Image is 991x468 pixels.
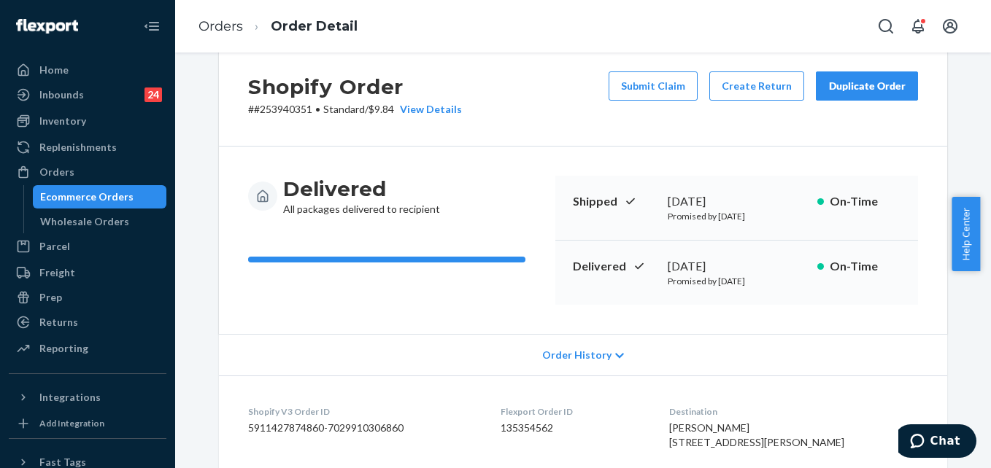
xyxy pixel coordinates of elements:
[668,193,806,210] div: [DATE]
[248,102,462,117] p: # #253940351 / $9.84
[573,193,656,210] p: Shipped
[9,415,166,432] a: Add Integration
[198,18,243,34] a: Orders
[9,58,166,82] a: Home
[668,275,806,287] p: Promised by [DATE]
[394,102,462,117] button: View Details
[39,315,78,329] div: Returns
[315,103,320,115] span: •
[709,71,804,101] button: Create Return
[573,258,656,275] p: Delivered
[39,265,75,280] div: Freight
[9,136,166,159] a: Replenishments
[9,160,166,184] a: Orders
[39,341,88,356] div: Reporting
[668,210,806,222] p: Promised by [DATE]
[137,12,166,41] button: Close Navigation
[898,424,976,461] iframe: Opens a widget where you can chat to one of our agents
[39,417,104,429] div: Add Integration
[9,261,166,284] a: Freight
[248,71,462,102] h2: Shopify Order
[952,197,980,271] button: Help Center
[283,176,440,202] h3: Delivered
[542,348,612,362] span: Order History
[830,258,901,275] p: On-Time
[39,390,101,405] div: Integrations
[144,87,162,102] div: 24
[39,63,69,77] div: Home
[816,71,918,101] button: Duplicate Order
[33,210,167,233] a: Wholesale Orders
[39,165,74,179] div: Orders
[271,18,358,34] a: Order Detail
[871,12,901,41] button: Open Search Box
[903,12,933,41] button: Open notifications
[9,386,166,409] button: Integrations
[39,140,117,155] div: Replenishments
[609,71,698,101] button: Submit Claim
[39,290,62,305] div: Prep
[33,185,167,208] a: Ecommerce Orders
[9,286,166,309] a: Prep
[16,19,78,34] img: Flexport logo
[9,83,166,106] a: Inbounds24
[828,79,906,93] div: Duplicate Order
[39,239,70,254] div: Parcel
[248,421,477,435] dd: 5911427874860-7029910306860
[187,5,369,48] ol: breadcrumbs
[830,193,901,210] p: On-Time
[39,87,84,102] div: Inbounds
[501,421,647,435] dd: 135354562
[668,258,806,275] div: [DATE]
[40,214,129,229] div: Wholesale Orders
[9,235,166,258] a: Parcel
[40,190,134,204] div: Ecommerce Orders
[501,405,647,418] dt: Flexport Order ID
[9,109,166,133] a: Inventory
[248,405,477,418] dt: Shopify V3 Order ID
[669,405,918,418] dt: Destination
[9,337,166,360] a: Reporting
[9,311,166,334] a: Returns
[39,114,86,128] div: Inventory
[936,12,965,41] button: Open account menu
[323,103,365,115] span: Standard
[669,421,844,448] span: [PERSON_NAME] [STREET_ADDRESS][PERSON_NAME]
[283,176,440,217] div: All packages delivered to recipient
